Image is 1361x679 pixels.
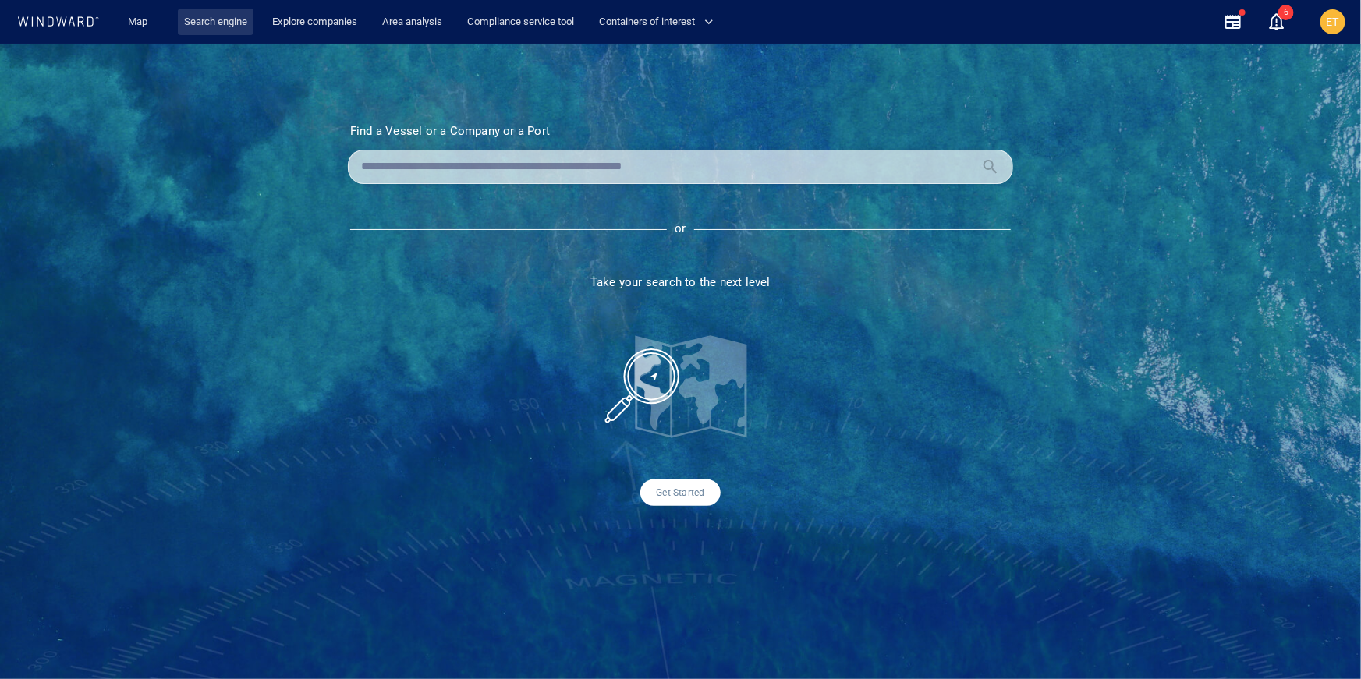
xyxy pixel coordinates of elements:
h4: Take your search to the next level [348,275,1013,289]
a: Get Started [640,479,720,506]
button: ET [1317,6,1349,37]
span: 6 [1278,5,1294,20]
a: Area analysis [376,9,448,36]
span: Containers of interest [599,13,714,31]
div: Notification center [1267,12,1286,31]
button: 6 [1267,12,1286,31]
a: Search engine [178,9,253,36]
span: or [675,223,686,236]
span: ET [1327,16,1340,28]
a: Explore companies [266,9,363,36]
iframe: Chat [1295,609,1349,667]
a: Compliance service tool [461,9,580,36]
button: Containers of interest [593,9,727,36]
a: Map [122,9,159,36]
button: Map [115,9,165,36]
h3: Find a Vessel or a Company or a Port [350,124,1011,138]
a: 6 [1264,9,1289,34]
